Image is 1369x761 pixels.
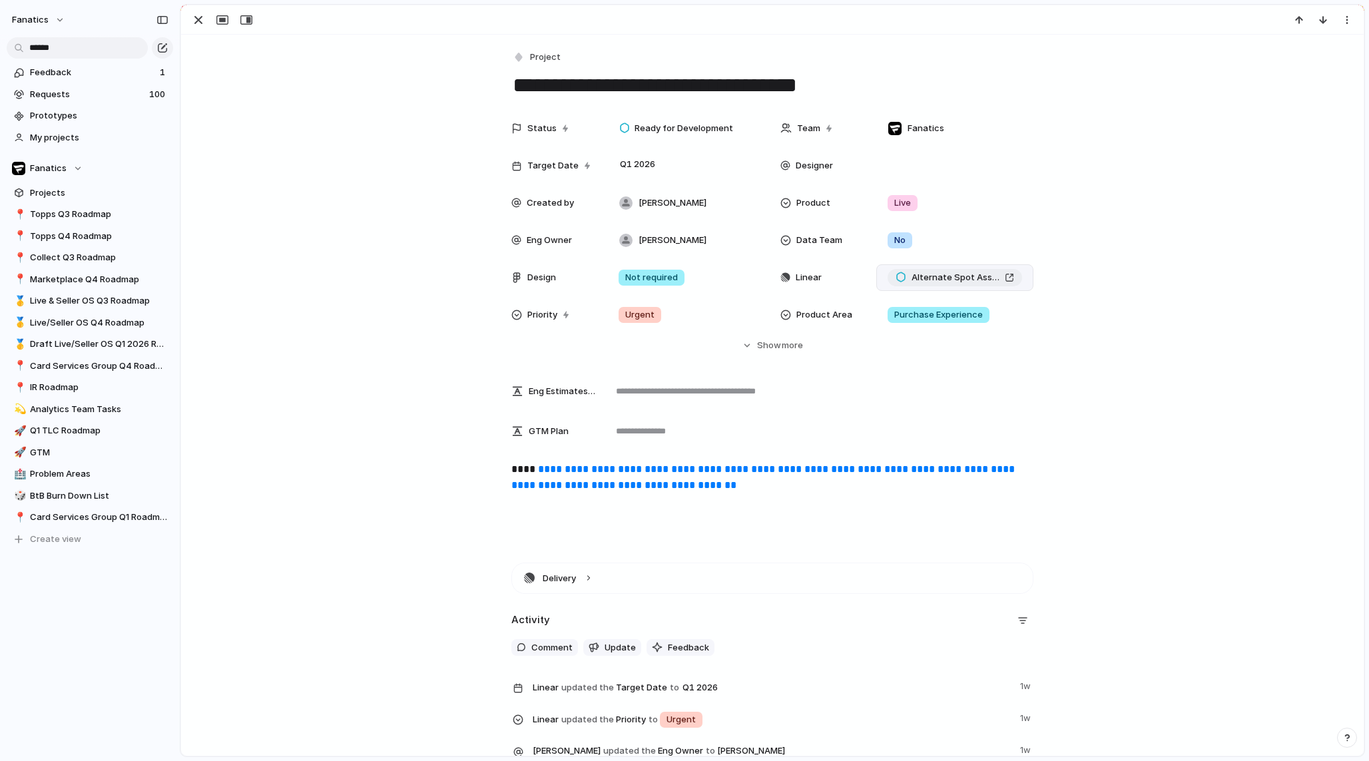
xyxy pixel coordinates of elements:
[7,486,173,506] a: 🎲BtB Burn Down List
[7,128,173,148] a: My projects
[7,270,173,290] div: 📍Marketplace Q4 Roadmap
[908,122,944,135] span: Fanatics
[530,51,561,64] span: Project
[894,308,983,322] span: Purchase Experience
[30,511,168,524] span: Card Services Group Q1 Roadmap
[635,122,733,135] span: Ready for Development
[1020,709,1033,725] span: 1w
[12,467,25,481] button: 🏥
[511,613,550,628] h2: Activity
[894,196,911,210] span: Live
[706,744,715,758] span: to
[583,639,641,656] button: Update
[912,271,999,284] span: Alternate Spot Assigning Approach
[529,425,569,438] span: GTM Plan
[30,109,168,123] span: Prototypes
[14,250,23,266] div: 📍
[14,467,23,482] div: 🏥
[30,251,168,264] span: Collect Q3 Roadmap
[30,489,168,503] span: BtB Burn Down List
[510,48,565,67] button: Project
[533,681,559,694] span: Linear
[894,234,906,247] span: No
[7,158,173,178] button: Fanatics
[796,271,822,284] span: Linear
[30,294,168,308] span: Live & Seller OS Q3 Roadmap
[7,226,173,246] a: 📍Topps Q4 Roadmap
[533,741,1012,760] span: Eng Owner
[12,338,25,351] button: 🥇
[14,315,23,330] div: 🥇
[603,744,656,758] span: updated the
[7,85,173,105] a: Requests100
[30,186,168,200] span: Projects
[647,639,714,656] button: Feedback
[796,196,830,210] span: Product
[14,272,23,287] div: 📍
[12,446,25,459] button: 🚀
[7,204,173,224] a: 📍Topps Q3 Roadmap
[30,316,168,330] span: Live/Seller OS Q4 Roadmap
[12,381,25,394] button: 📍
[30,208,168,221] span: Topps Q3 Roadmap
[7,399,173,419] a: 💫Analytics Team Tasks
[533,709,1012,729] span: Priority
[14,207,23,222] div: 📍
[12,294,25,308] button: 🥇
[160,66,168,79] span: 1
[30,66,156,79] span: Feedback
[14,358,23,374] div: 📍
[7,183,173,203] a: Projects
[605,641,636,654] span: Update
[796,308,852,322] span: Product Area
[149,88,168,101] span: 100
[527,234,572,247] span: Eng Owner
[7,248,173,268] a: 📍Collect Q3 Roadmap
[7,356,173,376] div: 📍Card Services Group Q4 Roadmap
[617,156,659,172] span: Q1 2026
[12,251,25,264] button: 📍
[12,208,25,221] button: 📍
[30,338,168,351] span: Draft Live/Seller OS Q1 2026 Roadmap
[7,291,173,311] a: 🥇Live & Seller OS Q3 Roadmap
[12,273,25,286] button: 📍
[512,563,1033,593] button: Delivery
[782,339,803,352] span: more
[14,294,23,309] div: 🥇
[14,423,23,439] div: 🚀
[12,13,49,27] span: fanatics
[30,131,168,144] span: My projects
[7,421,173,441] a: 🚀Q1 TLC Roadmap
[14,510,23,525] div: 📍
[30,424,168,437] span: Q1 TLC Roadmap
[30,360,168,373] span: Card Services Group Q4 Roadmap
[7,464,173,484] div: 🏥Problem Areas
[1020,677,1033,693] span: 1w
[30,381,168,394] span: IR Roadmap
[7,443,173,463] a: 🚀GTM
[14,401,23,417] div: 💫
[30,533,81,546] span: Create view
[7,378,173,397] a: 📍IR Roadmap
[7,507,173,527] div: 📍Card Services Group Q1 Roadmap
[561,713,614,726] span: updated the
[7,334,173,354] div: 🥇Draft Live/Seller OS Q1 2026 Roadmap
[527,122,557,135] span: Status
[670,681,679,694] span: to
[12,230,25,243] button: 📍
[649,713,658,726] span: to
[7,529,173,549] button: Create view
[30,88,145,101] span: Requests
[30,467,168,481] span: Problem Areas
[14,488,23,503] div: 🎲
[12,316,25,330] button: 🥇
[679,680,721,696] span: Q1 2026
[796,234,842,247] span: Data Team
